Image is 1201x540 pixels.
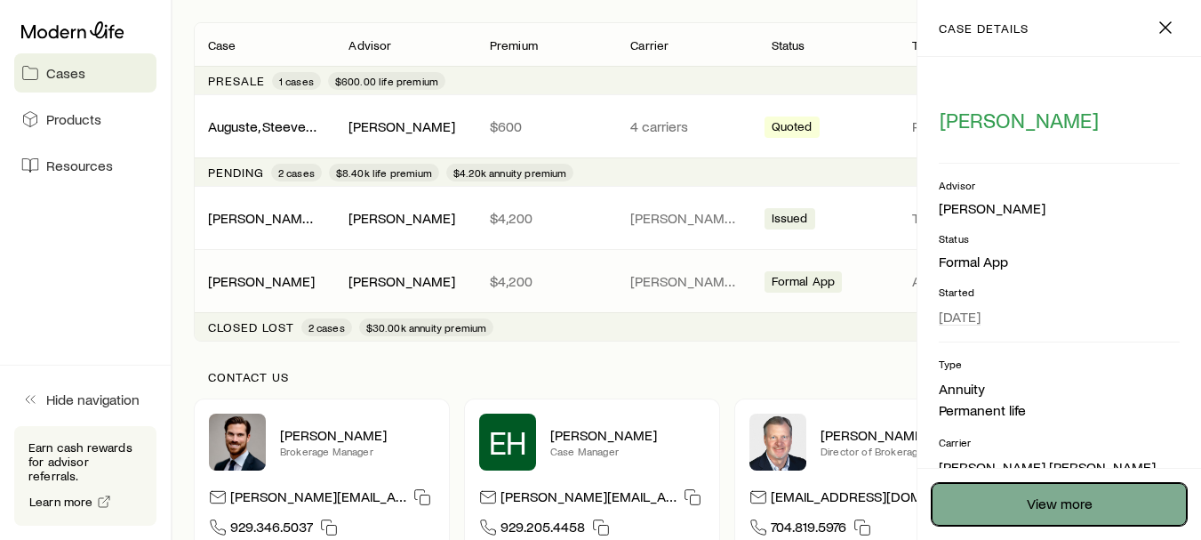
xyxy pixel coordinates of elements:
a: Cases [14,53,156,93]
span: 1 cases [279,74,314,88]
span: Learn more [29,496,93,508]
span: Quoted [772,119,813,138]
div: [PERSON_NAME], Obson [208,209,320,228]
span: Products [46,110,101,128]
p: Case Manager [550,444,705,458]
span: 2 cases [278,165,315,180]
p: Permanent life [912,117,1024,135]
div: Earn cash rewards for advisor referrals.Learn more [14,426,156,526]
a: Products [14,100,156,139]
p: Premium [490,38,538,52]
p: Started [939,285,1180,299]
p: $4,200 [490,272,602,290]
span: $4.20k annuity premium [453,165,567,180]
span: Hide navigation [46,391,140,408]
p: [PERSON_NAME] [280,426,435,444]
p: Type [939,357,1180,371]
p: Formal App [939,253,1180,270]
button: [PERSON_NAME] [939,107,1100,134]
a: [PERSON_NAME], Obson [208,209,360,226]
p: [PERSON_NAME][EMAIL_ADDRESS][DOMAIN_NAME] [500,488,677,512]
div: Client cases [194,22,1180,342]
button: Hide navigation [14,380,156,419]
p: Type [912,38,940,52]
p: Brokerage Manager [280,444,435,458]
p: Term life [912,209,1024,227]
span: $600.00 life premium [335,74,438,88]
p: [PERSON_NAME] [550,426,705,444]
p: Director of Brokerage [821,444,975,458]
li: Annuity [939,378,1180,399]
span: Resources [46,157,113,174]
p: [PERSON_NAME] [821,426,975,444]
div: [PERSON_NAME] [348,272,455,291]
span: $30.00k annuity premium [366,320,487,334]
p: Contact us [208,370,1165,384]
p: Closed lost [208,320,294,334]
p: Advisor [348,38,391,52]
p: Annuity, Permanent life [912,272,1024,290]
span: EH [489,424,527,460]
p: [EMAIL_ADDRESS][DOMAIN_NAME] [771,488,947,512]
a: Auguste, Steevens [208,117,321,134]
div: [PERSON_NAME] [939,199,1045,218]
span: [DATE] [939,308,981,326]
p: Case [208,38,236,52]
span: $8.40k life premium [336,165,432,180]
a: View more [932,483,1187,526]
p: [PERSON_NAME] [PERSON_NAME] [630,272,742,290]
div: Auguste, Steevens [208,117,320,136]
li: [PERSON_NAME] [PERSON_NAME] [939,456,1180,478]
p: Presale [208,74,265,88]
div: [PERSON_NAME] [348,117,455,136]
span: Cases [46,64,85,82]
p: $600 [490,117,602,135]
span: [PERSON_NAME] [940,108,1099,133]
p: [PERSON_NAME][EMAIL_ADDRESS][PERSON_NAME][DOMAIN_NAME] [230,488,406,512]
img: Trey Wall [749,414,806,471]
p: [PERSON_NAME] [PERSON_NAME] [630,209,742,227]
span: Issued [772,211,808,230]
img: Ryan McCreary [209,414,266,471]
span: Formal App [772,274,836,293]
p: Status [772,38,805,52]
a: Resources [14,146,156,185]
p: $4,200 [490,209,602,227]
a: [PERSON_NAME] [208,272,315,289]
div: [PERSON_NAME] [348,209,455,228]
p: Advisor [939,178,1180,192]
li: Permanent life [939,399,1180,421]
p: Carrier [630,38,669,52]
span: 2 cases [308,320,345,334]
p: case details [939,21,1029,36]
p: Carrier [939,435,1180,449]
p: 4 carriers [630,117,742,135]
p: Earn cash rewards for advisor referrals. [28,440,142,483]
p: Status [939,231,1180,246]
p: Pending [208,165,264,180]
div: [PERSON_NAME] [208,272,315,291]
